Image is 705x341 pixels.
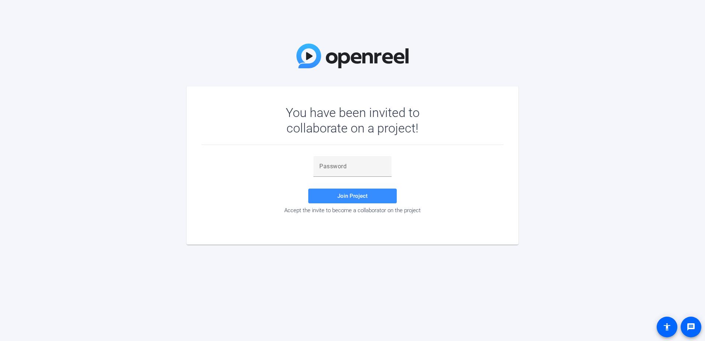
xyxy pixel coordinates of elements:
[308,189,397,203] button: Join Project
[663,323,671,331] mat-icon: accessibility
[264,105,441,136] div: You have been invited to collaborate on a project!
[319,162,386,171] input: Password
[201,207,504,214] div: Accept the invite to become a collaborator on the project
[337,193,368,199] span: Join Project
[296,44,409,68] img: OpenReel Logo
[687,323,695,331] mat-icon: message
